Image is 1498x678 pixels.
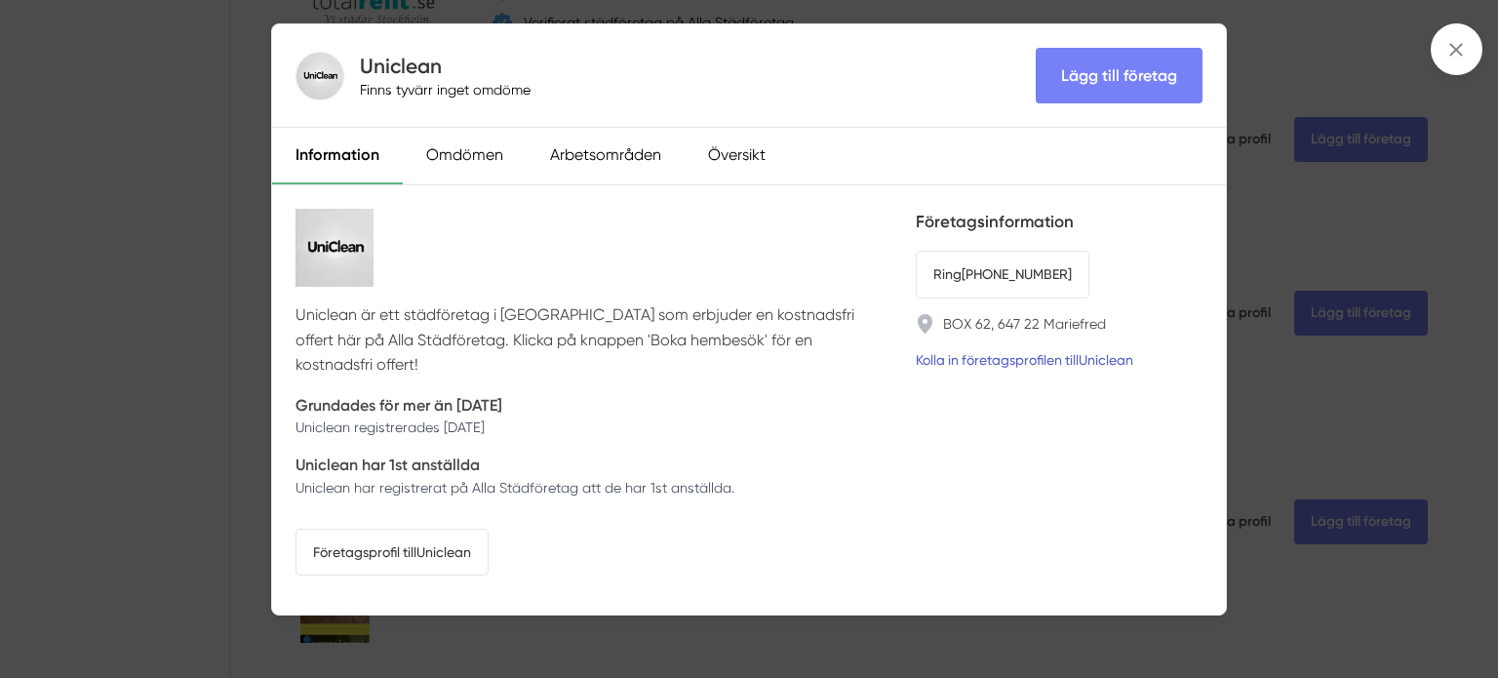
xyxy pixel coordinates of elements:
div: Översikt [685,128,789,184]
h4: Uniclean [360,52,538,80]
img: Uniclean favikon [296,52,344,100]
div: Omdömen [403,128,527,184]
a: BOX 62, 647 22 Mariefred [943,314,1106,334]
: Lägg till företag [1036,48,1202,103]
img: Uniclean logotyp [296,209,374,287]
p: Uniclean har registrerat på Alla Städföretag att de har 1st anställda. [296,478,734,498]
a: Ring[PHONE_NUMBER] [916,251,1089,298]
p: Uniclean registrerades [DATE] [296,418,502,437]
h5: Företagsinformation [916,209,1202,235]
div: Arbetsområden [527,128,685,184]
span: Finns tyvärr inget omdöme [360,80,531,100]
p: Grundades för mer än [DATE] [296,393,502,418]
p: Uniclean är ett städföretag i [GEOGRAPHIC_DATA] som erbjuder en kostnadsfri offert här på Alla St... [296,302,892,377]
a: Företagsprofil tillUniclean [296,529,489,576]
a: Kolla in företagsprofilen tillUniclean [916,349,1133,371]
div: Information [272,128,403,184]
p: Uniclean har 1st anställda [296,453,734,477]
